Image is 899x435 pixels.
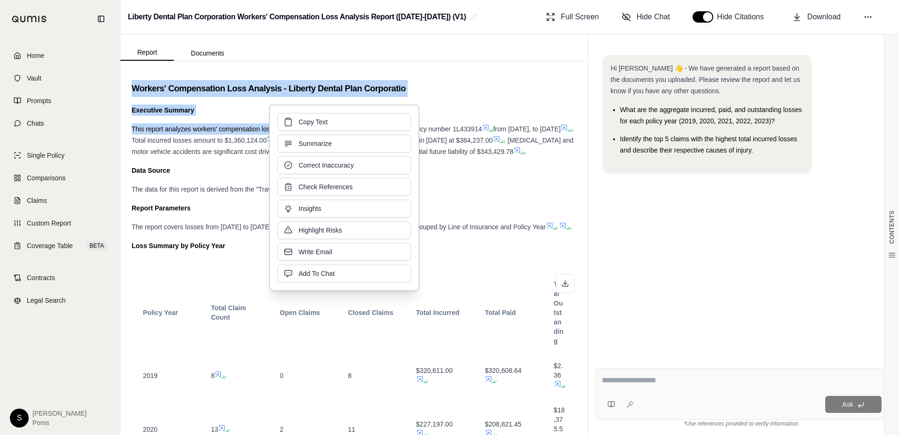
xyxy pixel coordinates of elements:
[299,139,332,148] span: Summarize
[391,125,482,133] span: under policy number 1L433914
[32,418,87,427] span: Poms
[120,45,174,61] button: Report
[27,241,73,250] span: Coverage Table
[132,204,190,212] strong: Report Parameters
[277,135,411,153] button: Summarize
[416,367,453,374] span: $320,611.00
[299,247,332,257] span: Write Email
[375,223,545,231] span: . The data is grouped by Line of Insurance and Policy Year
[6,190,114,211] a: Claims
[27,173,65,183] span: Comparisons
[6,267,114,288] a: Contracts
[277,243,411,261] button: Write Email
[32,409,87,418] span: [PERSON_NAME]
[87,241,107,250] span: BETA
[348,372,352,379] span: 8
[554,362,563,379] span: $2.36
[27,51,44,60] span: Home
[6,45,114,66] a: Home
[717,11,770,23] span: Hide Citations
[6,113,114,134] a: Chats
[485,309,516,316] span: Total Paid
[6,68,114,89] a: Vault
[277,265,411,282] button: Add To Chat
[277,113,411,131] button: Copy Text
[211,304,246,321] span: Total Claim Count
[493,125,560,133] span: from [DATE], to [DATE]
[27,73,41,83] span: Vault
[6,168,114,188] a: Comparisons
[6,290,114,311] a: Legal Search
[348,309,393,316] span: Closed Claims
[27,273,55,282] span: Contracts
[132,167,170,174] strong: Data Source
[211,372,215,379] span: 8
[132,223,271,231] span: The report covers losses from [DATE] to [DATE]
[618,8,674,26] button: Hide Chat
[27,151,64,160] span: Single Policy
[825,396,882,413] button: Ask
[637,11,670,23] span: Hide Chat
[620,135,797,154] span: Identify the top 5 claims with the highest total incurred losses and describe their respective ca...
[299,161,354,170] span: Correct Inaccuracy
[132,80,576,97] h3: Workers' Compensation Loss Analysis - Liberty Dental Plan Corporatio
[132,106,194,114] strong: Executive Summary
[277,178,411,196] button: Check References
[27,119,44,128] span: Chats
[807,11,841,23] span: Download
[132,185,350,193] span: The data for this report is derived from the "Travelers loss runs [DATE].pdf"
[299,182,353,192] span: Check References
[174,46,241,61] button: Documents
[554,281,564,345] span: Total Outstanding
[143,309,178,316] span: Policy Year
[299,117,328,127] span: Copy Text
[416,420,453,428] span: $227,197.00
[888,210,896,244] span: CONTENTS
[842,401,853,408] span: Ask
[132,242,225,250] strong: Loss Summary by Policy Year
[789,8,844,26] button: Download
[542,8,603,26] button: Full Screen
[27,296,66,305] span: Legal Search
[128,8,466,25] h2: Liberty Dental Plan Corporation Workers' Compensation Loss Analysis Report ([DATE]-[DATE]) (V1)
[132,125,380,133] span: This report analyzes workers' compensation losses for Liberty Dental Plan Corporatio
[280,309,320,316] span: Open Claims
[416,309,459,316] span: Total Incurred
[485,420,521,428] span: $208,821.45
[299,269,335,278] span: Add To Chat
[525,148,527,155] span: .
[280,372,284,379] span: 0
[596,420,888,427] div: *Use references provided to verify information.
[6,90,114,111] a: Prompts
[6,235,114,256] a: Coverage TableBETA
[299,226,342,235] span: Highlight Risks
[143,426,158,433] span: 2020
[277,200,411,217] button: Insights
[10,409,29,427] div: S
[280,426,284,433] span: 2
[485,367,521,374] span: $320,608.64
[277,221,411,239] button: Highlight Risks
[561,11,599,23] span: Full Screen
[12,16,47,23] img: Qumis Logo
[348,426,355,433] span: 11
[27,196,47,205] span: Claims
[6,213,114,234] a: Custom Report
[277,156,411,174] button: Correct Inaccuracy
[620,106,802,125] span: What are the aggregate incurred, paid, and outstanding losses for each policy year (2019, 2020, 2...
[611,64,800,95] span: Hi [PERSON_NAME] 👋 - We have generated a report based on the documents you uploaded. Please revie...
[299,204,321,213] span: Insights
[27,218,71,228] span: Custom Report
[94,11,109,26] button: Collapse sidebar
[211,426,219,433] span: 13
[6,145,114,166] a: Single Policy
[143,372,158,379] span: 2019
[570,223,572,231] span: .
[556,274,575,293] button: Download as Excel
[27,96,51,105] span: Prompts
